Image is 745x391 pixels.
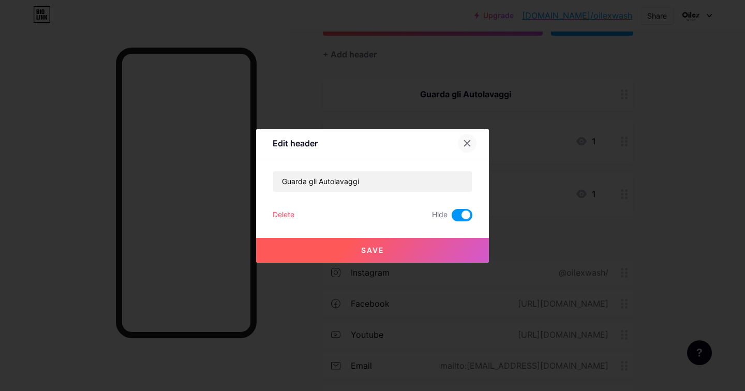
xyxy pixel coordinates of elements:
input: Title [273,171,472,192]
div: Edit header [273,137,318,149]
div: Delete [273,209,294,221]
span: Hide [432,209,448,221]
span: Save [361,246,384,254]
button: Save [256,238,489,263]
